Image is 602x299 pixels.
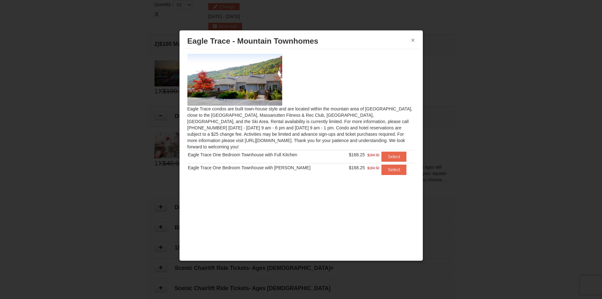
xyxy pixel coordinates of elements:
span: $168.25 [349,152,365,157]
img: 19218983-1-9b289e55.jpg [187,54,282,106]
span: $184.50 [367,165,379,171]
span: $184.50 [367,152,379,158]
button: Select [381,152,406,162]
button: Select [381,165,406,175]
button: × [411,37,415,43]
div: Eagle Trace One Bedroom Townhouse with Full Kitchen [188,152,340,158]
div: Eagle Trace One Bedroom Townhouse with [PERSON_NAME] [188,165,340,171]
span: Eagle Trace - Mountain Townhomes [187,37,319,45]
span: $168.25 [349,165,365,170]
div: Eagle Trace condos are built town-house style and are located within the mountain area of [GEOGRA... [183,49,420,187]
